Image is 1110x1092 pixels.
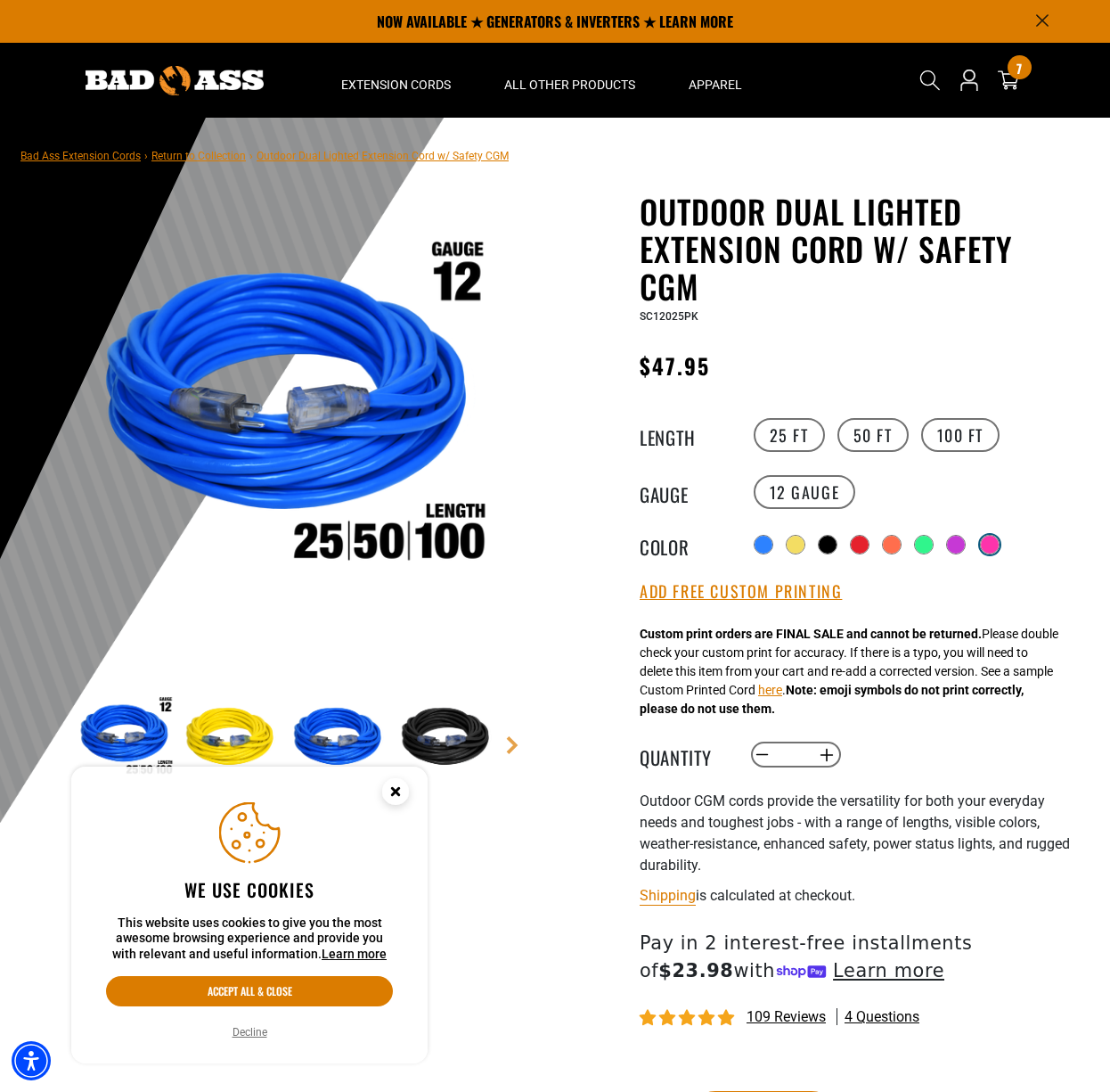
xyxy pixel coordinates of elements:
[640,193,1076,305] h1: Outdoor Dual Lighted Extension Cord w/ Safety CGM
[396,686,500,790] img: Black
[921,418,1000,452] label: 100 FT
[341,77,451,93] span: Extension Cords
[640,1010,738,1027] span: 4.82 stars
[640,533,729,556] legend: Color
[503,736,521,754] a: Next
[1016,62,1022,75] span: 7
[662,43,769,118] summary: Apparel
[640,423,729,447] legend: Length
[758,681,782,700] button: here
[640,683,1024,716] strong: Note: emoji symbols do not print correctly, please do not use them.
[71,767,428,1064] aside: Cookie Consent
[837,418,909,452] label: 50 FT
[640,883,1076,907] div: is calculated at checkout.
[322,947,387,961] a: This website uses cookies to give you the most awesome browsing experience and provide you with r...
[754,475,856,509] label: 12 Gauge
[640,792,1070,874] span: Outdoor CGM cords provide the versatility for both your everyday needs and toughest jobs - with a...
[181,686,284,790] img: Yellow
[640,480,729,504] legend: Gauge
[640,582,842,602] button: Add Free Custom Printing
[747,1008,826,1025] span: 109 reviews
[12,1041,51,1080] div: Accessibility Menu
[144,150,148,162] span: ›
[845,1007,919,1027] span: 4 questions
[86,66,264,95] img: Bad Ass Extension Cords
[754,418,825,452] label: 25 FT
[504,77,635,93] span: All Other Products
[249,150,253,162] span: ›
[106,915,393,963] p: This website uses cookies to give you the most awesome browsing experience and provide you with r...
[106,878,393,901] h2: We use cookies
[640,349,710,382] span: $47.95
[20,144,509,166] nav: breadcrumbs
[106,976,393,1006] button: Accept all & close
[916,66,944,94] summary: Search
[20,150,141,162] a: Bad Ass Extension Cords
[289,686,392,790] img: Blue
[640,627,982,641] strong: Custom print orders are FINAL SALE and cannot be returned.
[477,43,662,118] summary: All Other Products
[314,43,477,118] summary: Extension Cords
[640,625,1058,718] div: Please double check your custom print for accuracy. If there is a typo, you will need to delete t...
[640,743,729,767] label: Quantity
[640,310,698,323] span: SC12025PK
[689,77,742,93] span: Apparel
[257,150,509,162] span: Outdoor Dual Lighted Extension Cord w/ Safety CGM
[151,150,246,162] a: Return to Collection
[227,1023,273,1041] button: Decline
[640,887,696,904] a: Shipping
